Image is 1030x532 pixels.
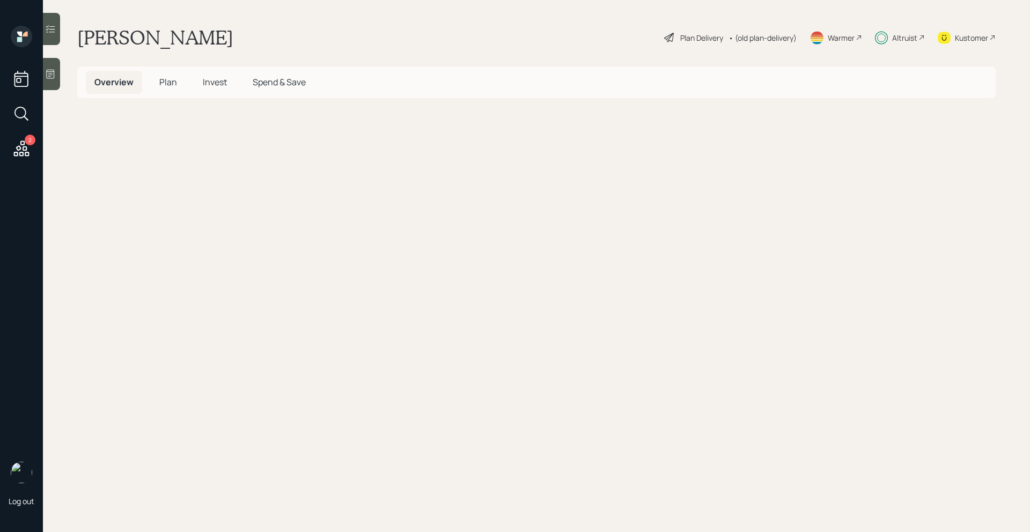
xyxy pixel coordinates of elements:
div: 2 [25,135,35,145]
span: Spend & Save [253,76,306,88]
div: Altruist [892,32,917,43]
span: Invest [203,76,227,88]
div: Kustomer [955,32,988,43]
span: Plan [159,76,177,88]
img: michael-russo-headshot.png [11,462,32,483]
div: Warmer [828,32,855,43]
div: Log out [9,496,34,506]
span: Overview [94,76,134,88]
div: Plan Delivery [680,32,723,43]
h1: [PERSON_NAME] [77,26,233,49]
div: • (old plan-delivery) [729,32,797,43]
